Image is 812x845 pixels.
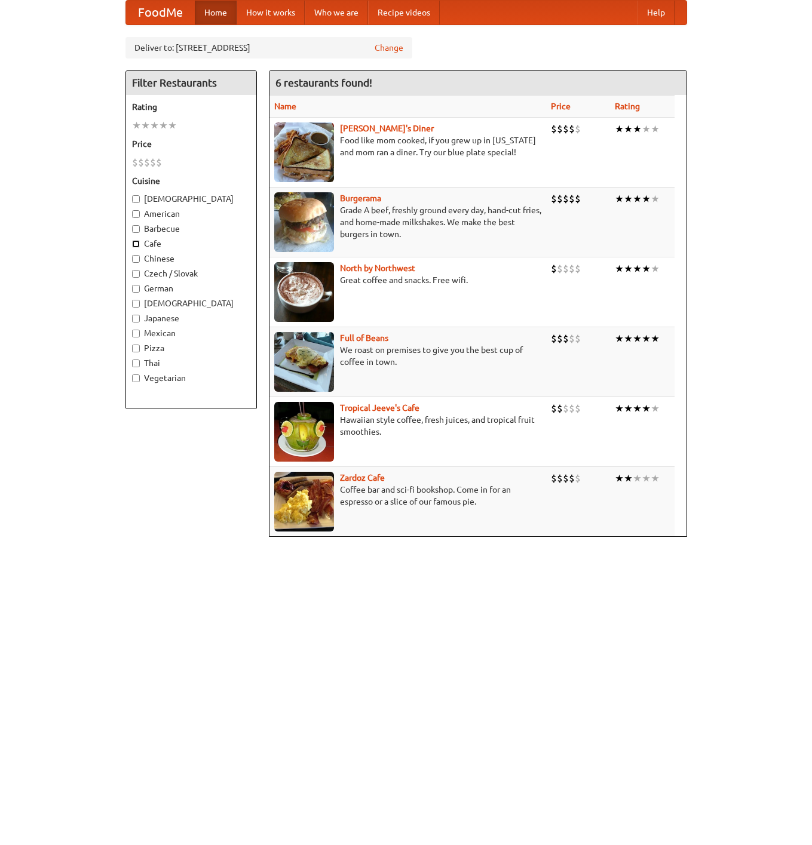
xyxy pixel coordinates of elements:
[132,330,140,337] input: Mexican
[274,332,334,392] img: beans.jpg
[569,402,575,415] li: $
[132,312,250,324] label: Japanese
[340,403,419,413] a: Tropical Jeeve's Cafe
[132,345,140,352] input: Pizza
[563,122,569,136] li: $
[132,282,250,294] label: German
[551,332,557,345] li: $
[368,1,440,24] a: Recipe videos
[651,472,660,485] li: ★
[569,472,575,485] li: $
[132,238,250,250] label: Cafe
[150,119,159,132] li: ★
[557,122,563,136] li: $
[159,119,168,132] li: ★
[551,472,557,485] li: $
[651,262,660,275] li: ★
[633,262,642,275] li: ★
[340,473,385,483] b: Zardoz Cafe
[569,332,575,345] li: $
[551,102,571,111] a: Price
[569,262,575,275] li: $
[132,225,140,233] input: Barbecue
[237,1,305,24] a: How it works
[563,262,569,275] li: $
[624,262,633,275] li: ★
[624,332,633,345] li: ★
[132,193,250,205] label: [DEMOGRAPHIC_DATA]
[274,484,541,508] p: Coffee bar and sci-fi bookshop. Come in for an espresso or a slice of our famous pie.
[132,268,250,279] label: Czech / Slovak
[132,374,140,382] input: Vegetarian
[633,122,642,136] li: ★
[557,402,563,415] li: $
[132,327,250,339] label: Mexican
[141,119,150,132] li: ★
[132,359,140,367] input: Thai
[642,402,651,415] li: ★
[638,1,675,24] a: Help
[633,332,642,345] li: ★
[624,472,633,485] li: ★
[340,193,381,203] a: Burgerama
[575,262,581,275] li: $
[132,208,250,220] label: American
[551,192,557,205] li: $
[563,192,569,205] li: $
[615,122,624,136] li: ★
[651,122,660,136] li: ★
[168,119,177,132] li: ★
[156,156,162,169] li: $
[563,472,569,485] li: $
[563,332,569,345] li: $
[132,101,250,113] h5: Rating
[557,472,563,485] li: $
[615,102,640,111] a: Rating
[615,192,624,205] li: ★
[132,138,250,150] h5: Price
[624,192,633,205] li: ★
[274,204,541,240] p: Grade A beef, freshly ground every day, hand-cut fries, and home-made milkshakes. We make the bes...
[274,402,334,462] img: jeeves.jpg
[575,402,581,415] li: $
[150,156,156,169] li: $
[132,223,250,235] label: Barbecue
[195,1,237,24] a: Home
[132,210,140,218] input: American
[132,315,140,322] input: Japanese
[575,472,581,485] li: $
[642,262,651,275] li: ★
[274,262,334,322] img: north.jpg
[132,342,250,354] label: Pizza
[274,472,334,531] img: zardoz.jpg
[274,102,296,111] a: Name
[624,402,633,415] li: ★
[126,1,195,24] a: FoodMe
[633,472,642,485] li: ★
[126,71,256,95] h4: Filter Restaurants
[132,300,140,308] input: [DEMOGRAPHIC_DATA]
[615,262,624,275] li: ★
[274,134,541,158] p: Food like mom cooked, if you grew up in [US_STATE] and mom ran a diner. Try our blue plate special!
[144,156,150,169] li: $
[551,122,557,136] li: $
[557,262,563,275] li: $
[305,1,368,24] a: Who we are
[274,122,334,182] img: sallys.jpg
[132,175,250,187] h5: Cuisine
[551,262,557,275] li: $
[615,472,624,485] li: ★
[651,402,660,415] li: ★
[132,372,250,384] label: Vegetarian
[575,332,581,345] li: $
[615,402,624,415] li: ★
[340,263,415,273] a: North by Northwest
[125,37,412,59] div: Deliver to: [STREET_ADDRESS]
[624,122,633,136] li: ★
[575,122,581,136] li: $
[340,333,388,343] a: Full of Beans
[651,332,660,345] li: ★
[138,156,144,169] li: $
